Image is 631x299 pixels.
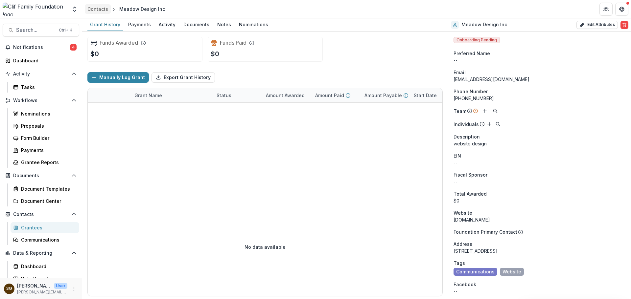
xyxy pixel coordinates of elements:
[3,42,79,53] button: Notifications4
[13,212,69,217] span: Contacts
[245,244,286,250] p: No data available
[454,121,479,128] p: Individuals
[70,285,78,293] button: More
[361,88,410,102] div: Amount Payable
[454,247,626,254] div: [STREET_ADDRESS]
[213,92,235,99] div: Status
[17,289,67,295] p: [PERSON_NAME][EMAIL_ADDRESS][DOMAIN_NAME]
[130,88,213,102] div: Grant Name
[87,18,123,31] a: Grant History
[21,147,74,154] div: Payments
[85,4,111,14] a: Contacts
[6,287,12,291] div: Sarah Grady
[213,88,262,102] div: Status
[90,49,99,59] p: $0
[364,92,402,99] p: Amount Payable
[21,84,74,91] div: Tasks
[454,228,517,235] p: Foundation Primary Contact
[16,27,55,33] span: Search...
[454,76,626,83] div: [EMAIL_ADDRESS][DOMAIN_NAME]
[17,282,51,289] p: [PERSON_NAME]
[156,18,178,31] a: Activity
[215,18,234,31] a: Notes
[181,20,212,29] div: Documents
[220,40,246,46] h2: Funds Paid
[11,133,79,143] a: Form Builder
[87,20,123,29] div: Grant History
[130,92,166,99] div: Grant Name
[11,108,79,119] a: Nominations
[13,57,74,64] div: Dashboard
[21,135,74,141] div: Form Builder
[126,20,153,29] div: Payments
[21,110,74,117] div: Nominations
[454,288,626,295] div: --
[100,40,138,46] h2: Funds Awarded
[3,95,79,106] button: Open Workflows
[262,88,311,102] div: Amount Awarded
[410,88,459,102] div: Start Date
[13,98,69,103] span: Workflows
[481,107,489,115] button: Add
[461,22,507,28] h2: Meadow Design Inc
[454,140,626,147] p: website design
[454,50,490,57] span: Preferred Name
[21,198,74,204] div: Document Center
[454,281,476,288] span: Facebook
[152,72,215,83] button: Export Grant History
[21,275,74,282] div: Data Report
[3,209,79,220] button: Open Contacts
[576,21,618,29] button: Edit Attributes
[70,44,77,51] span: 4
[156,20,178,29] div: Activity
[454,171,487,178] span: Fiscal Sponsor
[599,3,613,16] button: Partners
[119,6,165,12] div: Meadow Design Inc
[491,107,499,115] button: Search
[13,250,69,256] span: Data & Reporting
[236,18,271,31] a: Nominations
[11,183,79,194] a: Document Templates
[87,72,149,83] button: Manually Log Grant
[454,57,626,64] div: --
[485,120,493,128] button: Add
[11,273,79,284] a: Data Report
[454,217,490,223] a: [DOMAIN_NAME]
[262,92,309,99] div: Amount Awarded
[311,88,361,102] div: Amount Paid
[454,95,626,102] div: [PHONE_NUMBER]
[454,159,626,166] div: --
[454,197,626,204] div: $0
[454,178,626,185] div: --
[11,234,79,245] a: Communications
[620,21,628,29] button: Delete
[85,4,168,14] nav: breadcrumb
[3,248,79,258] button: Open Data & Reporting
[70,3,79,16] button: Open entity switcher
[494,120,502,128] button: Search
[454,88,488,95] span: Phone Number
[3,170,79,181] button: Open Documents
[615,3,628,16] button: Get Help
[236,20,271,29] div: Nominations
[11,145,79,156] a: Payments
[215,20,234,29] div: Notes
[21,224,74,231] div: Grantees
[410,92,441,99] div: Start Date
[21,159,74,166] div: Grantee Reports
[21,122,74,129] div: Proposals
[126,18,153,31] a: Payments
[454,260,465,267] span: Tags
[11,222,79,233] a: Grantees
[11,157,79,168] a: Grantee Reports
[211,49,219,59] p: $0
[13,45,70,50] span: Notifications
[3,55,79,66] a: Dashboard
[456,269,495,275] span: Communications
[3,3,67,16] img: Clif Family Foundation logo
